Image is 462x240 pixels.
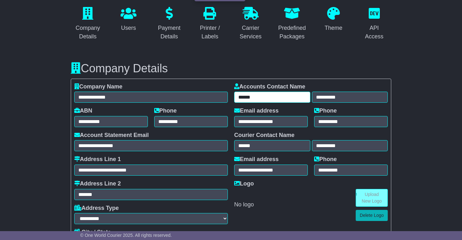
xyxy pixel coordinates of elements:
[278,24,306,41] div: Predefined Packages
[356,189,388,207] a: Upload New Logo
[234,83,305,90] label: Accounts Contact Name
[325,24,342,32] div: Theme
[74,132,149,139] label: Account Statement Email
[234,132,294,139] label: Courier Contact Name
[80,233,172,238] span: © One World Courier 2025. All rights reserved.
[156,24,182,41] div: Payment Details
[314,107,337,114] label: Phone
[320,5,346,35] a: Theme
[234,5,268,43] a: Carrier Services
[234,156,279,163] label: Email address
[274,5,310,43] a: Predefined Packages
[234,201,254,208] span: No logo
[357,5,391,43] a: API Access
[71,5,105,43] a: Company Details
[74,180,121,187] label: Address Line 2
[197,24,223,41] div: Printer / Labels
[74,229,111,236] label: City / State
[74,156,121,163] label: Address Line 1
[71,62,392,75] h3: Company Details
[74,107,92,114] label: ABN
[361,24,387,41] div: API Access
[74,83,122,90] label: Company Name
[314,156,337,163] label: Phone
[75,24,101,41] div: Company Details
[238,24,264,41] div: Carrier Services
[154,107,177,114] label: Phone
[193,5,227,43] a: Printer / Labels
[74,205,119,212] label: Address Type
[116,5,141,35] a: Users
[121,24,136,32] div: Users
[234,107,279,114] label: Email address
[152,5,186,43] a: Payment Details
[234,180,254,187] label: Logo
